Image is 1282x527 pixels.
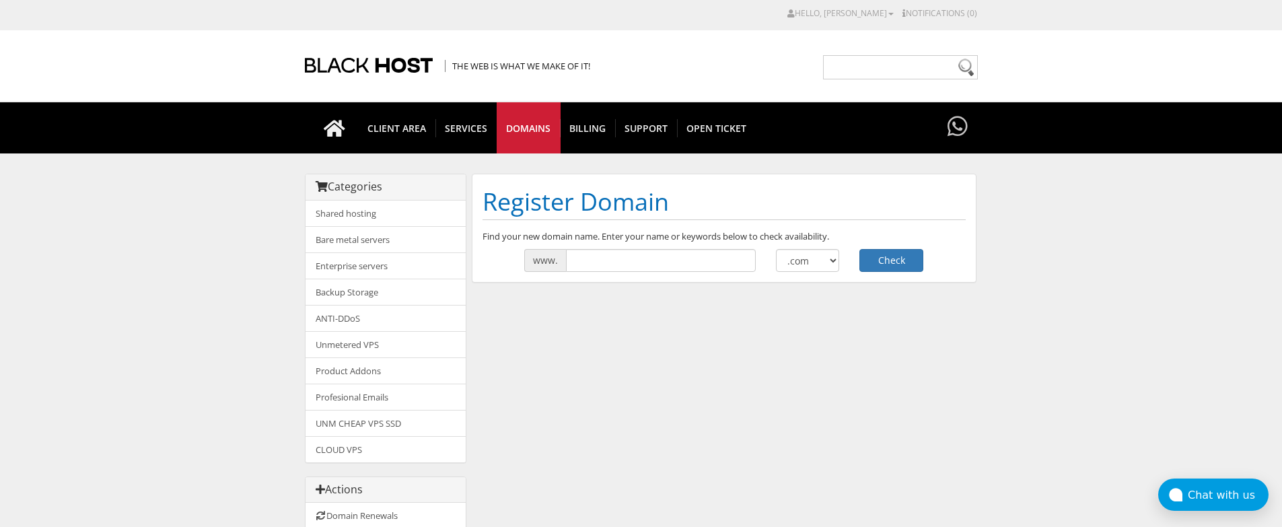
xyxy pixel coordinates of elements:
[1158,479,1269,511] button: Chat with us
[306,436,466,462] a: CLOUD VPS
[306,331,466,358] a: Unmetered VPS
[310,102,359,153] a: Go to homepage
[524,249,566,272] span: www.
[483,230,966,242] p: Find your new domain name. Enter your name or keywords below to check availability.
[358,119,436,137] span: CLIENT AREA
[560,102,616,153] a: Billing
[787,7,894,19] a: Hello, [PERSON_NAME]
[306,384,466,411] a: Profesional Emails
[902,7,977,19] a: Notifications (0)
[483,184,966,220] h1: Register Domain
[316,484,456,496] h3: Actions
[306,201,466,227] a: Shared hosting
[306,305,466,332] a: ANTI-DDoS
[306,226,466,253] a: Bare metal servers
[306,357,466,384] a: Product Addons
[435,119,497,137] span: SERVICES
[358,102,436,153] a: CLIENT AREA
[560,119,616,137] span: Billing
[615,102,678,153] a: Support
[306,410,466,437] a: UNM CHEAP VPS SSD
[497,119,561,137] span: Domains
[677,119,756,137] span: Open Ticket
[445,60,590,72] span: The Web is what we make of it!
[1188,489,1269,501] div: Chat with us
[859,249,923,272] button: Check
[435,102,497,153] a: SERVICES
[615,119,678,137] span: Support
[944,102,971,152] a: Have questions?
[306,279,466,306] a: Backup Storage
[316,181,456,193] h3: Categories
[823,55,978,79] input: Need help?
[497,102,561,153] a: Domains
[677,102,756,153] a: Open Ticket
[306,252,466,279] a: Enterprise servers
